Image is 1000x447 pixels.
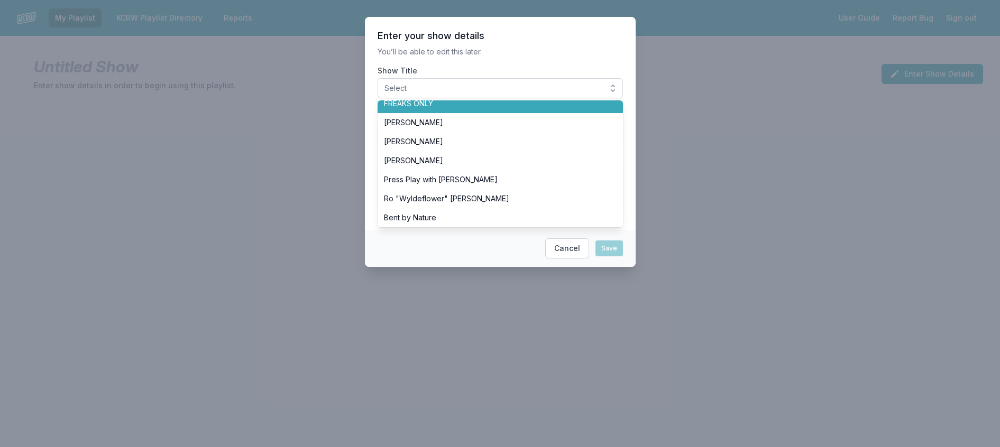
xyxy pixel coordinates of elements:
span: Press Play with [PERSON_NAME] [384,174,604,185]
header: Enter your show details [378,30,623,42]
span: Bent by Nature [384,212,604,223]
span: [PERSON_NAME] [384,136,604,147]
span: [PERSON_NAME] [384,117,604,128]
span: Ro "Wyldeflower" [PERSON_NAME] [384,193,604,204]
span: FREAKS ONLY [384,98,604,109]
span: [PERSON_NAME] [384,155,604,166]
label: Show Title [378,66,623,76]
button: Cancel [545,238,589,258]
button: Save [595,240,623,256]
span: Select [384,83,601,94]
button: Select [378,78,623,98]
p: You’ll be able to edit this later. [378,46,623,57]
